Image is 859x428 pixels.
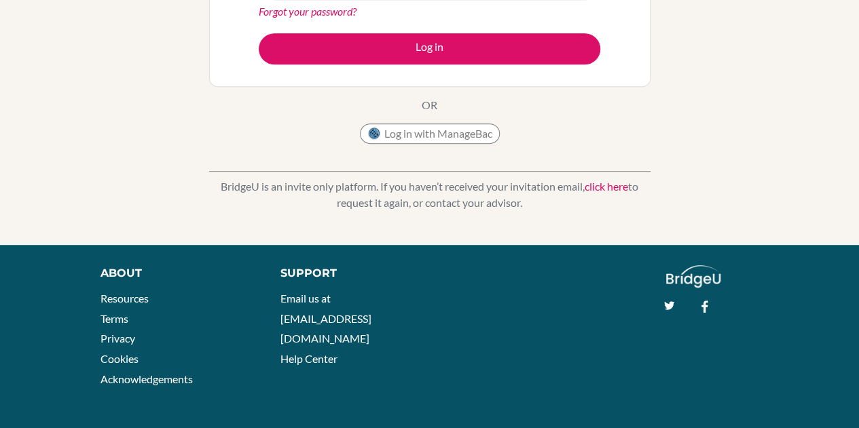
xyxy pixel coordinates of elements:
[585,180,628,193] a: click here
[100,292,149,305] a: Resources
[280,265,416,281] div: Support
[259,33,600,64] button: Log in
[209,178,651,211] p: BridgeU is an invite only platform. If you haven’t received your invitation email, to request it ...
[666,265,721,288] img: logo_white@2x-f4f0deed5e89b7ecb1c2cc34c3e3d731f90f0f143d5ea2071677605dd97b5244.png
[280,292,371,345] a: Email us at [EMAIL_ADDRESS][DOMAIN_NAME]
[100,372,193,385] a: Acknowledgements
[100,265,250,281] div: About
[100,312,128,325] a: Terms
[259,5,357,18] a: Forgot your password?
[280,352,337,365] a: Help Center
[360,123,500,144] button: Log in with ManageBac
[100,352,139,365] a: Cookies
[100,332,135,345] a: Privacy
[422,97,437,113] p: OR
